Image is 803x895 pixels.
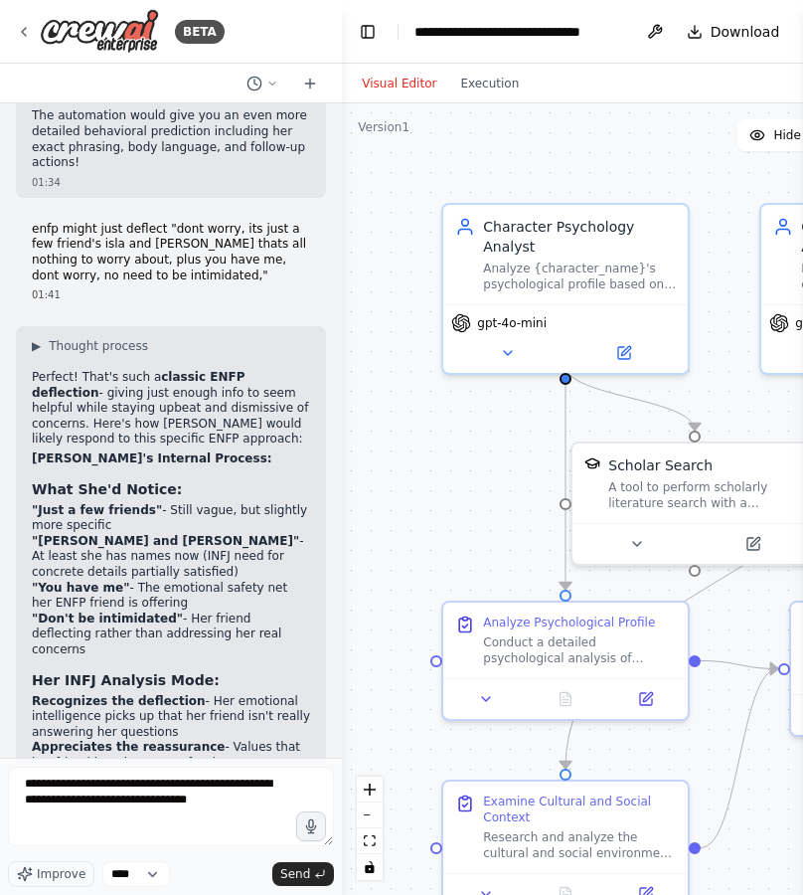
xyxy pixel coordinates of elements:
strong: "Don't be intimidated" [32,612,183,626]
p: Perfect! That's such a - giving just enough info to seem helpful while staying upbeat and dismiss... [32,370,310,447]
li: - Her friend deflecting rather than addressing her real concerns [32,612,310,658]
button: Open in side panel [567,341,680,365]
li: - Still vague, but slightly more specific [32,503,310,534]
span: Thought process [49,338,148,354]
strong: [PERSON_NAME]'s Internal Process: [32,451,272,465]
nav: breadcrumb [414,22,622,42]
strong: Recognizes the deflection [32,694,206,708]
button: Start a new chat [294,72,326,95]
strong: Appreciates the reassurance [32,740,225,754]
div: Research and analyze the cultural and social environment of {location}, particularly focusing on ... [483,829,676,861]
div: Version 1 [358,119,409,135]
strong: "Just a few friends" [32,503,162,517]
img: Logo [40,9,159,54]
button: Improve [8,861,94,887]
strong: What She'd Notice: [32,481,182,497]
button: Execution [448,72,531,95]
g: Edge from 178fc246-d42d-4933-946a-3b0cf42b3f8d to a1acf3d4-9b59-4f3d-aa8e-6b39774dba3a [556,365,705,431]
div: Examine Cultural and Social Context [483,794,676,825]
span: gpt-4o-mini [477,315,547,331]
g: Edge from 1ca8ac39-e781-480c-b0b9-3cf64b86ac70 to 4f102309-265c-4e20-b8fa-28d20ff24be9 [701,651,778,679]
div: Scholar Search [608,455,713,475]
button: fit view [357,828,383,854]
button: Click to speak your automation idea [296,811,326,841]
div: Conduct a detailed psychological analysis of {character_name}, focusing on their MBTI type {mbti_... [483,634,676,666]
button: Download [679,14,788,50]
div: BETA [175,20,225,44]
p: The automation would give you an even more detailed behavioral prediction including her exact phr... [32,108,310,170]
li: - At least she has names now (INFJ need for concrete details partially satisfied) [32,534,310,581]
li: - Her emotional intelligence picks up that her friend isn't really answering her questions [32,694,310,741]
img: SerplyScholarSearchTool [584,455,600,471]
li: - The emotional safety net her ENFP friend is offering [32,581,310,612]
strong: "You have me" [32,581,129,595]
button: Hide left sidebar [354,18,382,46]
button: Send [272,862,334,886]
g: Edge from 178fc246-d42d-4933-946a-3b0cf42b3f8d to 1ca8ac39-e781-480c-b0b9-3cf64b86ac70 [556,365,575,590]
button: ▶Thought process [32,338,148,354]
button: Switch to previous chat [239,72,286,95]
li: - Values that her friend is trying to comfort her [32,740,310,771]
div: Character Psychology AnalystAnalyze {character_name}'s psychological profile based on MBTI type {... [441,203,690,375]
span: Send [280,866,310,882]
div: 01:41 [32,287,310,302]
g: Edge from 114110fa-2ee0-4027-96f5-dcf6b40c8d2a to 4f102309-265c-4e20-b8fa-28d20ff24be9 [701,659,778,858]
strong: classic ENFP deflection [32,370,245,400]
span: Download [711,22,780,42]
div: Analyze {character_name}'s psychological profile based on MBTI type {mbti_type}, personality trai... [483,261,676,292]
div: React Flow controls [357,777,383,880]
button: toggle interactivity [357,854,383,880]
strong: "[PERSON_NAME] and [PERSON_NAME]" [32,534,299,548]
div: Character Psychology Analyst [483,217,676,257]
span: ▶ [32,338,41,354]
strong: Her INFJ Analysis Mode: [32,672,220,688]
button: No output available [524,687,608,711]
button: Visual Editor [350,72,448,95]
button: zoom out [357,803,383,828]
button: Open in side panel [612,687,681,711]
div: Analyze Psychological Profile [483,615,655,630]
button: zoom in [357,777,383,803]
div: 01:34 [32,175,310,190]
span: Improve [37,866,85,882]
div: Analyze Psychological ProfileConduct a detailed psychological analysis of {character_name}, focus... [441,601,690,721]
p: enfp might just deflect "dont worry, its just a few friend's isla and [PERSON_NAME] thats all not... [32,222,310,283]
